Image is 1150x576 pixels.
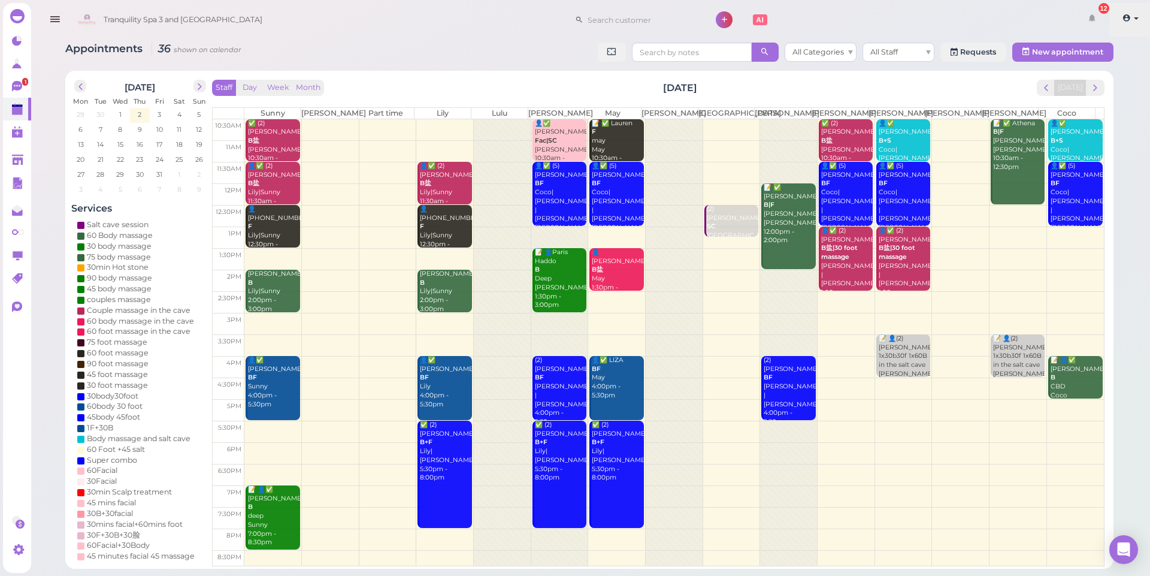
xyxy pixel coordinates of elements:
[87,497,136,508] div: 45 mins facial
[156,139,164,150] span: 17
[641,108,698,119] th: [PERSON_NAME]
[87,540,150,551] div: 60Facial+30Body
[228,230,241,237] span: 1pm
[175,139,184,150] span: 18
[225,186,241,194] span: 12pm
[1109,535,1138,564] div: Open Intercom Messenger
[227,445,241,453] span: 6pm
[247,270,299,313] div: [PERSON_NAME] Lily|Sunny 2:00pm - 3:00pm
[235,80,264,96] button: Day
[419,421,471,482] div: ✅ (2) [PERSON_NAME] Lily|[PERSON_NAME]|May 5:30pm - 8:00pm
[821,244,857,261] b: B盐|30 foot massage
[215,122,241,129] span: 10:30am
[116,169,126,180] span: 29
[218,424,241,432] span: 5:30pm
[212,80,236,96] button: Staff
[74,80,87,92] button: prev
[218,294,241,302] span: 2:30pm
[196,109,202,120] span: 5
[194,154,204,165] span: 26
[96,154,105,165] span: 21
[218,337,241,345] span: 3:30pm
[1051,373,1055,381] b: B
[87,241,152,252] div: 30 body massage
[420,222,424,230] b: F
[87,476,117,487] div: 30Facial
[592,266,603,273] b: B盐
[821,162,873,250] div: 👤✅ (5) [PERSON_NAME] Coco|[PERSON_NAME] |[PERSON_NAME]|[PERSON_NAME]|May 11:30am - 1:00pm
[3,75,31,98] a: 1
[1050,119,1103,181] div: 👤✅ [PERSON_NAME] Coco|[PERSON_NAME] 10:30am - 11:30am
[419,205,471,258] div: 👤[PHONE_NUMBER] Lily|Sunny 12:30pm - 1:30pm
[248,503,253,511] b: B
[116,139,125,150] span: 15
[879,244,915,261] b: B盐|30 foot massage
[117,184,123,195] span: 5
[193,97,205,105] span: Sun
[87,562,132,572] div: 30F+30facial
[992,334,1045,405] div: 📝 👤(2) [PERSON_NAME] 1x30b30f 1x60B in the salt cave [PERSON_NAME] |[PERSON_NAME] 3:30pm
[87,337,147,348] div: 75 foot massage
[227,488,241,496] span: 7pm
[420,279,425,287] b: B
[87,433,190,444] div: Body massage and salt cave
[1051,137,1063,144] b: B+S
[87,305,190,316] div: Couple massage in the cave
[248,222,252,230] b: F
[156,169,164,180] span: 31
[534,356,586,427] div: (2) [PERSON_NAME] [PERSON_NAME] |[PERSON_NAME] 4:00pm - 5:30pm
[591,162,643,250] div: 👤✅ (5) [PERSON_NAME] Coco|[PERSON_NAME] |[PERSON_NAME]|[PERSON_NAME]|May 11:30am - 1:00pm
[663,81,697,95] h2: [DATE]
[992,119,1045,172] div: 📝 ✅ Athena [PERSON_NAME] [PERSON_NAME] 10:30am - 12:30pm
[217,381,241,388] span: 4:30pm
[1038,108,1095,119] th: Coco
[878,162,930,250] div: 👤✅ (5) [PERSON_NAME] Coco|[PERSON_NAME] |[PERSON_NAME]|[PERSON_NAME]|May 11:30am - 1:00pm
[925,108,982,119] th: [PERSON_NAME]
[528,108,585,119] th: [PERSON_NAME]
[216,208,241,216] span: 12:30pm
[157,109,163,120] span: 3
[152,42,241,55] i: 36
[419,270,471,313] div: [PERSON_NAME] Lily|Sunny 2:00pm - 3:00pm
[176,184,183,195] span: 8
[940,43,1006,62] a: Requests
[535,373,544,381] b: BF
[87,465,117,476] div: 60Facial
[155,154,165,165] span: 24
[227,316,241,324] span: 3pm
[98,124,104,135] span: 7
[87,391,138,402] div: 30body30foot
[87,284,152,294] div: 45 body massage
[534,119,586,172] div: 👤✅ [PERSON_NAME] [PERSON_NAME] 10:30am - 11:30am
[87,519,183,530] div: 30mins facial+60mins foot
[592,438,604,446] b: B+F
[535,438,547,446] b: B+F
[420,373,429,381] b: BF
[591,119,643,172] div: 📝 ✅ Lauren may May 10:30am - 11:30am
[707,222,716,230] b: SC
[87,348,149,358] div: 60 foot massage
[292,80,324,96] button: Month
[78,184,84,195] span: 3
[534,162,586,250] div: 👤✅ (5) [PERSON_NAME] Coco|[PERSON_NAME] |[PERSON_NAME]|[PERSON_NAME]|May 11:30am - 1:00pm
[420,179,431,187] b: B盐
[1032,47,1103,56] span: New appointment
[104,3,262,37] span: Tranquility Spa 3 and [GEOGRAPHIC_DATA]
[248,179,259,187] b: B盐
[583,10,700,29] input: Search customer
[868,108,925,119] th: [PERSON_NAME]
[87,551,195,562] div: 45 minutes facial 45 massage
[65,42,146,55] span: Appointments
[879,179,888,187] b: BF
[414,108,471,119] th: Lily
[585,108,641,119] th: May
[87,401,143,412] div: 60body 30 foot
[878,227,930,306] div: 👤✅ (2) [PERSON_NAME] [PERSON_NAME] |[PERSON_NAME] 1:00pm - 2:30pm
[591,356,643,400] div: 👤✅ LIZA May 4:00pm - 5:30pm
[218,510,241,518] span: 7:30pm
[195,139,204,150] span: 19
[87,358,149,369] div: 90 foot massage
[176,124,183,135] span: 11
[87,412,140,423] div: 45body 45foot
[193,80,206,92] button: next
